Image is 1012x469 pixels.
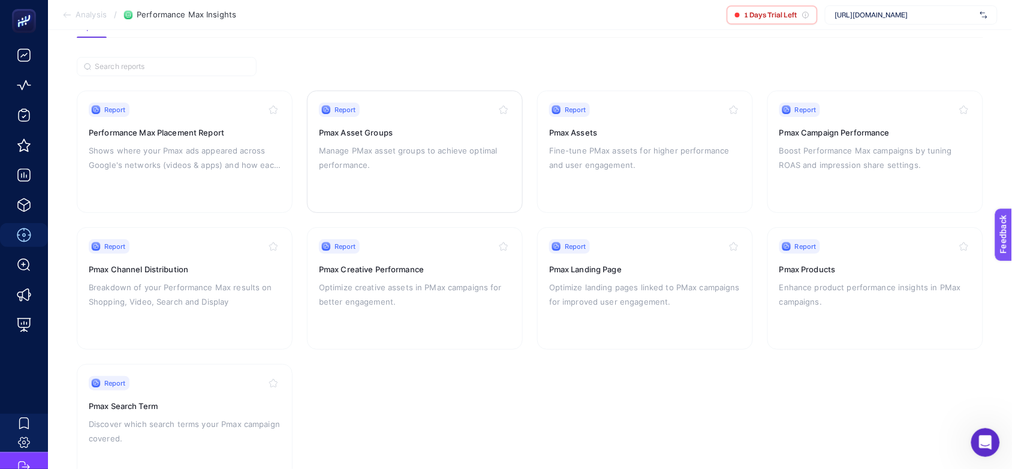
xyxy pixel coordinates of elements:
[104,105,126,115] span: Report
[7,4,46,13] span: Feedback
[307,91,523,213] a: ReportPmax Asset GroupsManage PMax asset groups to achieve optimal performance.
[779,127,971,139] h3: Pmax Campaign Performance
[745,10,797,20] span: 1 Days Trial Left
[319,127,511,139] h3: Pmax Asset Groups
[89,127,281,139] h3: Performance Max Placement Report
[137,10,236,20] span: Performance Max Insights
[89,417,281,446] p: Discover which search terms your Pmax campaign covered.
[319,263,511,275] h3: Pmax Creative Performance
[114,10,117,19] span: /
[537,227,753,350] a: ReportPmax Landing PageOptimize landing pages linked to PMax campaigns for improved user engagement.
[307,227,523,350] a: ReportPmax Creative PerformanceOptimize creative assets in PMax campaigns for better engagement.
[76,10,107,20] span: Analysis
[549,143,741,172] p: Fine-tune PMax assets for higher performance and user engagement.
[89,263,281,275] h3: Pmax Channel Distribution
[565,242,586,251] span: Report
[89,280,281,309] p: Breakdown of your Performance Max results on Shopping, Video, Search and Display
[89,143,281,172] p: Shows where your Pmax ads appeared across Google's networks (videos & apps) and how each placemen...
[767,91,983,213] a: ReportPmax Campaign PerformanceBoost Performance Max campaigns by tuning ROAS and impression shar...
[104,242,126,251] span: Report
[549,127,741,139] h3: Pmax Assets
[795,105,817,115] span: Report
[77,227,293,350] a: ReportPmax Channel DistributionBreakdown of your Performance Max results on Shopping, Video, Sear...
[537,91,753,213] a: ReportPmax AssetsFine-tune PMax assets for higher performance and user engagement.
[319,280,511,309] p: Optimize creative assets in PMax campaigns for better engagement.
[779,280,971,309] p: Enhance product performance insights in PMax campaigns.
[95,62,249,71] input: Search
[835,10,975,20] span: [URL][DOMAIN_NAME]
[779,143,971,172] p: Boost Performance Max campaigns by tuning ROAS and impression share settings.
[104,378,126,388] span: Report
[795,242,817,251] span: Report
[335,105,356,115] span: Report
[335,242,356,251] span: Report
[971,428,1000,457] iframe: Intercom live chat
[767,227,983,350] a: ReportPmax ProductsEnhance product performance insights in PMax campaigns.
[565,105,586,115] span: Report
[549,263,741,275] h3: Pmax Landing Page
[980,9,987,21] img: svg%3e
[319,143,511,172] p: Manage PMax asset groups to achieve optimal performance.
[549,280,741,309] p: Optimize landing pages linked to PMax campaigns for improved user engagement.
[77,22,107,38] button: Reports
[779,263,971,275] h3: Pmax Products
[77,91,293,213] a: ReportPerformance Max Placement ReportShows where your Pmax ads appeared across Google's networks...
[89,400,281,412] h3: Pmax Search Term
